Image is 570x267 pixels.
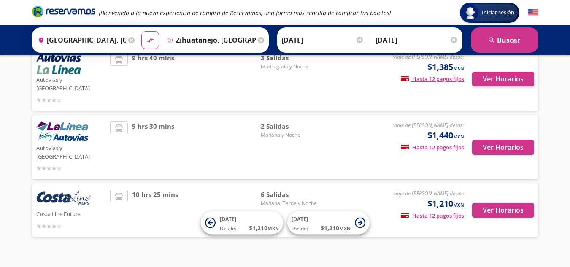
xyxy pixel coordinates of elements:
[164,30,256,51] input: Buscar Destino
[132,190,178,231] span: 10 hrs 25 mins
[401,75,464,83] span: Hasta 12 pagos fijos
[35,30,127,51] input: Buscar Origen
[339,225,351,232] small: MXN
[261,190,320,200] span: 6 Salidas
[281,30,364,51] input: Elegir Fecha
[453,133,464,140] small: MXN
[401,143,464,151] span: Hasta 12 pagos fijos
[249,224,279,232] span: $ 1,210
[427,129,464,142] span: $1,440
[36,74,106,92] p: Autovías y [GEOGRAPHIC_DATA]
[261,121,320,131] span: 2 Salidas
[528,8,538,18] button: English
[220,216,236,223] span: [DATE]
[220,225,236,232] span: Desde:
[453,65,464,71] small: MXN
[472,203,534,218] button: Ver Horarios
[36,53,81,74] img: Autovías y La Línea
[393,121,464,129] em: viaje de [PERSON_NAME] desde:
[36,190,91,208] img: Costa Line Futura
[132,53,174,105] span: 9 hrs 40 mins
[471,27,538,53] button: Buscar
[201,211,283,235] button: [DATE]Desde:$1,210MXN
[287,211,370,235] button: [DATE]Desde:$1,210MXN
[36,143,106,161] p: Autovías y [GEOGRAPHIC_DATA]
[292,216,308,223] span: [DATE]
[36,121,88,143] img: Autovías y La Línea
[36,208,106,218] p: Costa Line Futura
[32,5,95,18] i: Brand Logo
[393,53,464,60] em: viaje de [PERSON_NAME] desde:
[267,225,279,232] small: MXN
[32,5,95,20] a: Brand Logo
[427,61,464,73] span: $1,385
[261,53,320,63] span: 3 Salidas
[427,197,464,210] span: $1,210
[261,131,320,139] span: Mañana y Noche
[401,212,464,219] span: Hasta 12 pagos fijos
[132,121,174,173] span: 9 hrs 30 mins
[99,9,391,17] em: ¡Bienvenido a la nueva experiencia de compra de Reservamos, una forma más sencilla de comprar tus...
[472,140,534,155] button: Ver Horarios
[478,8,518,17] span: Iniciar sesión
[393,190,464,197] em: viaje de [PERSON_NAME] desde:
[292,225,308,232] span: Desde:
[261,63,320,70] span: Madrugada y Noche
[472,72,534,86] button: Ver Horarios
[261,200,320,207] span: Mañana, Tarde y Noche
[321,224,351,232] span: $ 1,210
[453,202,464,208] small: MXN
[375,30,458,51] input: Opcional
